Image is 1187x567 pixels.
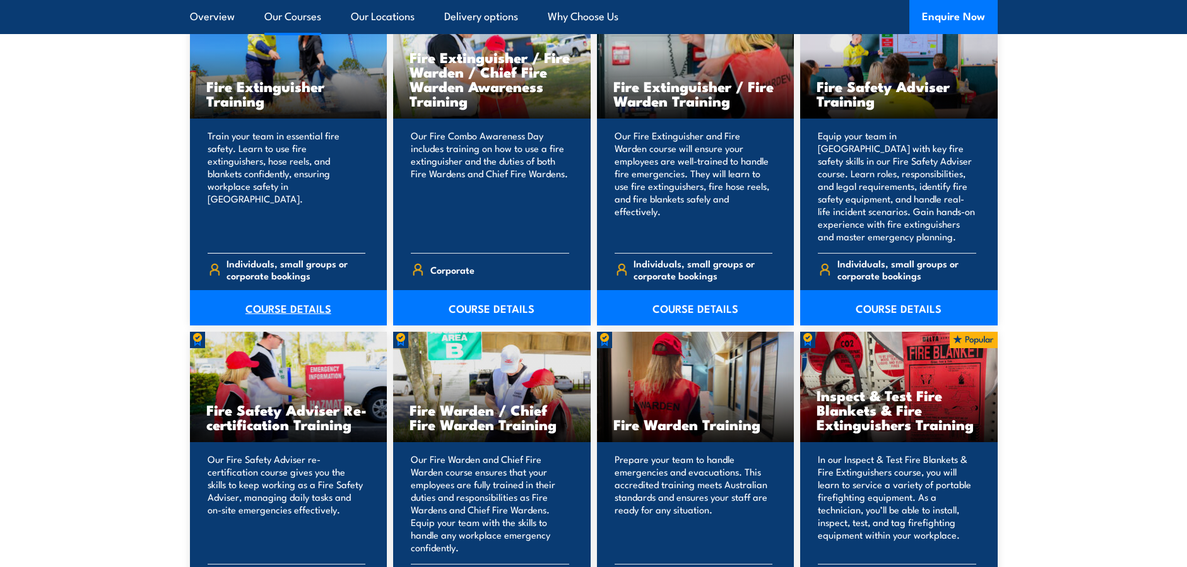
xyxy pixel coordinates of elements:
h3: Fire Safety Adviser Re-certification Training [206,402,371,431]
a: COURSE DETAILS [393,290,591,325]
h3: Inspect & Test Fire Blankets & Fire Extinguishers Training [817,388,981,431]
a: COURSE DETAILS [800,290,998,325]
h3: Fire Extinguisher / Fire Warden Training [613,79,778,108]
a: COURSE DETAILS [190,290,387,325]
p: Equip your team in [GEOGRAPHIC_DATA] with key fire safety skills in our Fire Safety Adviser cours... [818,129,976,243]
h3: Fire Safety Adviser Training [817,79,981,108]
h3: Fire Extinguisher / Fire Warden / Chief Fire Warden Awareness Training [410,50,574,108]
span: Individuals, small groups or corporate bookings [837,257,976,281]
p: Prepare your team to handle emergencies and evacuations. This accredited training meets Australia... [615,453,773,554]
h3: Fire Warden / Chief Fire Warden Training [410,402,574,431]
h3: Fire Extinguisher Training [206,79,371,108]
span: Corporate [430,260,475,279]
p: Our Fire Extinguisher and Fire Warden course will ensure your employees are well-trained to handl... [615,129,773,243]
p: In our Inspect & Test Fire Blankets & Fire Extinguishers course, you will learn to service a vari... [818,453,976,554]
p: Our Fire Warden and Chief Fire Warden course ensures that your employees are fully trained in the... [411,453,569,554]
span: Individuals, small groups or corporate bookings [227,257,365,281]
p: Train your team in essential fire safety. Learn to use fire extinguishers, hose reels, and blanke... [208,129,366,243]
h3: Fire Warden Training [613,417,778,431]
a: COURSE DETAILS [597,290,794,325]
p: Our Fire Safety Adviser re-certification course gives you the skills to keep working as a Fire Sa... [208,453,366,554]
p: Our Fire Combo Awareness Day includes training on how to use a fire extinguisher and the duties o... [411,129,569,243]
span: Individuals, small groups or corporate bookings [634,257,772,281]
